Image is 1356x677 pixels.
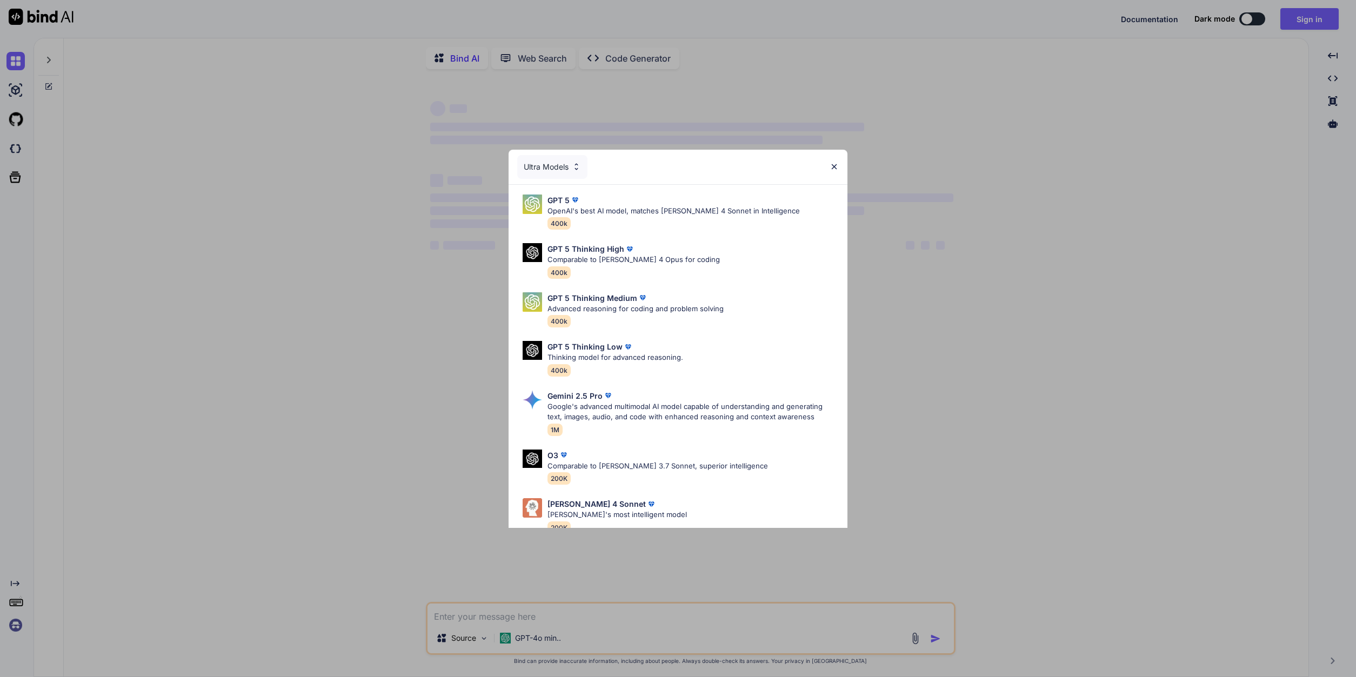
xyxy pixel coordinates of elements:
[547,292,637,304] p: GPT 5 Thinking Medium
[547,390,603,401] p: Gemini 2.5 Pro
[523,450,542,468] img: Pick Models
[547,341,623,352] p: GPT 5 Thinking Low
[572,162,581,171] img: Pick Models
[624,244,635,254] img: premium
[523,498,542,518] img: Pick Models
[637,292,648,303] img: premium
[570,195,580,205] img: premium
[517,155,587,179] div: Ultra Models
[547,461,768,472] p: Comparable to [PERSON_NAME] 3.7 Sonnet, superior intelligence
[558,450,569,460] img: premium
[547,254,720,265] p: Comparable to [PERSON_NAME] 4 Opus for coding
[547,450,558,461] p: O3
[547,352,683,363] p: Thinking model for advanced reasoning.
[547,217,571,230] span: 400k
[547,364,571,377] span: 400k
[547,401,839,423] p: Google's advanced multimodal AI model capable of understanding and generating text, images, audio...
[547,498,646,510] p: [PERSON_NAME] 4 Sonnet
[547,424,563,436] span: 1M
[547,266,571,279] span: 400k
[523,341,542,360] img: Pick Models
[547,510,687,520] p: [PERSON_NAME]'s most intelligent model
[523,292,542,312] img: Pick Models
[547,472,571,485] span: 200K
[646,499,657,510] img: premium
[603,390,613,401] img: premium
[523,390,542,410] img: Pick Models
[547,195,570,206] p: GPT 5
[547,304,724,314] p: Advanced reasoning for coding and problem solving
[830,162,839,171] img: close
[523,243,542,262] img: Pick Models
[547,315,571,327] span: 400k
[623,341,633,352] img: premium
[547,521,571,534] span: 200K
[547,243,624,254] p: GPT 5 Thinking High
[523,195,542,214] img: Pick Models
[547,206,800,217] p: OpenAI's best AI model, matches [PERSON_NAME] 4 Sonnet in Intelligence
